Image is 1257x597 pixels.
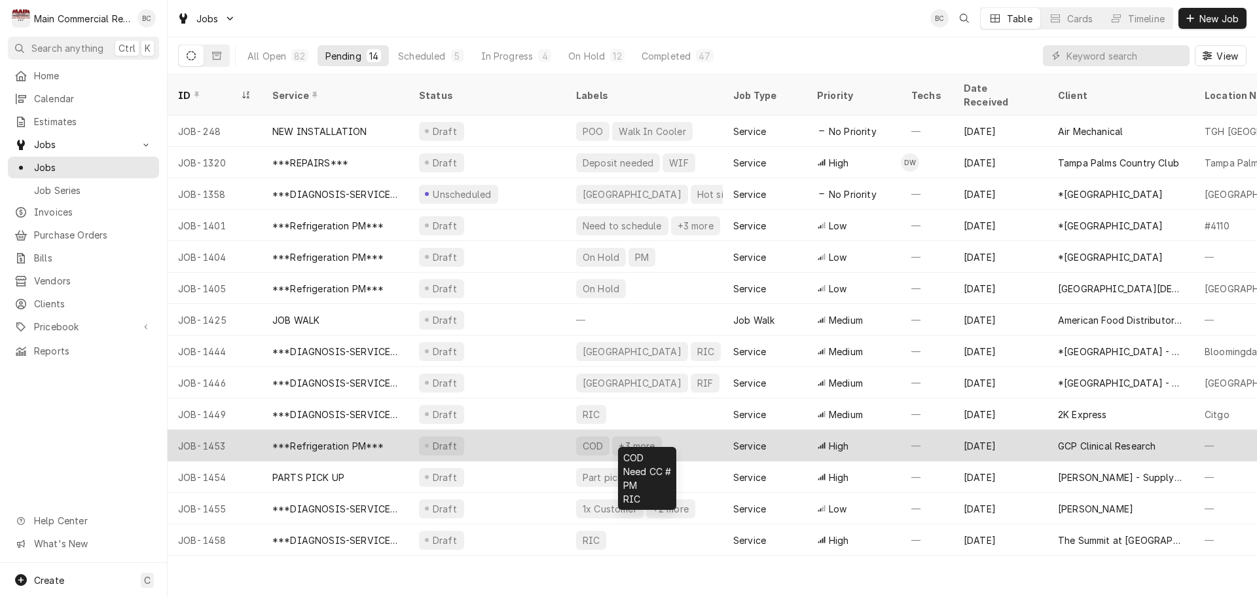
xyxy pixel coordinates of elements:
[34,274,153,288] span: Vendors
[196,12,219,26] span: Jobs
[901,493,953,524] div: —
[699,49,710,63] div: 47
[34,69,153,83] span: Home
[953,367,1047,398] div: [DATE]
[733,156,766,170] div: Service
[8,65,159,87] a: Home
[168,178,262,210] div: JOB-1358
[953,147,1047,178] div: [DATE]
[1205,219,1230,233] div: #4110
[829,187,877,201] span: No Priority
[1058,125,1123,138] div: Air Mechanical
[369,49,378,63] div: 14
[1214,49,1241,63] span: View
[733,439,766,453] div: Service
[8,533,159,554] a: Go to What's New
[953,430,1047,461] div: [DATE]
[901,153,919,172] div: DW
[431,156,459,170] div: Draft
[901,524,953,556] div: —
[642,49,691,63] div: Completed
[1058,345,1184,358] div: *[GEOGRAPHIC_DATA] - Culinary
[668,156,689,170] div: WIF
[901,304,953,336] div: —
[733,408,766,421] div: Service
[8,247,159,269] a: Bills
[953,178,1047,210] div: [DATE]
[34,138,133,151] span: Jobs
[8,37,159,60] button: Search anythingCtrlK
[617,125,687,138] div: Walk In Cooler
[168,210,262,241] div: JOB-1401
[829,533,849,547] span: High
[1058,533,1184,547] div: The Summit at [GEOGRAPHIC_DATA] (Previously-Grand Living)
[431,408,459,421] div: Draft
[118,41,136,55] span: Ctrl
[733,219,766,233] div: Service
[34,344,153,358] span: Reports
[34,320,133,334] span: Pricebook
[829,282,847,296] span: Low
[8,180,159,201] a: Job Series
[1195,45,1247,66] button: View
[581,219,663,233] div: Need to schedule
[168,367,262,398] div: JOB-1446
[964,81,1034,109] div: Date Received
[1058,408,1107,421] div: 2K Express
[34,537,151,550] span: What's New
[168,147,262,178] div: JOB-1320
[581,125,604,138] div: POO
[581,156,655,170] div: Deposit needed
[431,345,459,358] div: Draft
[696,345,716,358] div: RIC
[272,313,319,327] div: JOB WALK
[829,439,849,453] span: High
[829,471,849,484] span: High
[541,49,549,63] div: 4
[431,219,459,233] div: Draft
[8,510,159,531] a: Go to Help Center
[1058,219,1163,233] div: *[GEOGRAPHIC_DATA]
[953,336,1047,367] div: [DATE]
[618,447,676,510] div: COD Need CC # PM RIC
[930,9,949,28] div: Bookkeeper Main Commercial's Avatar
[8,157,159,178] a: Jobs
[1058,376,1184,390] div: *[GEOGRAPHIC_DATA] - Culinary
[733,250,766,264] div: Service
[829,313,863,327] span: Medium
[581,376,683,390] div: [GEOGRAPHIC_DATA]
[829,125,877,138] span: No Priority
[829,345,863,358] span: Medium
[581,408,601,421] div: RIC
[431,533,459,547] div: Draft
[581,533,601,547] div: RIC
[829,376,863,390] span: Medium
[168,493,262,524] div: JOB-1455
[34,228,153,242] span: Purchase Orders
[168,524,262,556] div: JOB-1458
[901,273,953,304] div: —
[901,153,919,172] div: Dorian Wertz's Avatar
[901,398,953,430] div: —
[272,88,395,102] div: Service
[1205,408,1230,421] div: Citgo
[953,398,1047,430] div: [DATE]
[294,49,305,63] div: 82
[733,88,796,102] div: Job Type
[8,293,159,315] a: Clients
[829,219,847,233] span: Low
[8,316,159,337] a: Go to Pricebook
[137,9,156,28] div: BC
[137,9,156,28] div: Bookkeeper Main Commercial's Avatar
[431,376,459,390] div: Draft
[431,250,459,264] div: Draft
[34,115,153,128] span: Estimates
[901,336,953,367] div: —
[168,273,262,304] div: JOB-1405
[696,187,736,201] div: Hot side
[733,187,766,201] div: Service
[144,573,151,587] span: C
[168,461,262,493] div: JOB-1454
[817,88,888,102] div: Priority
[1058,313,1184,327] div: American Food Distributor LLC.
